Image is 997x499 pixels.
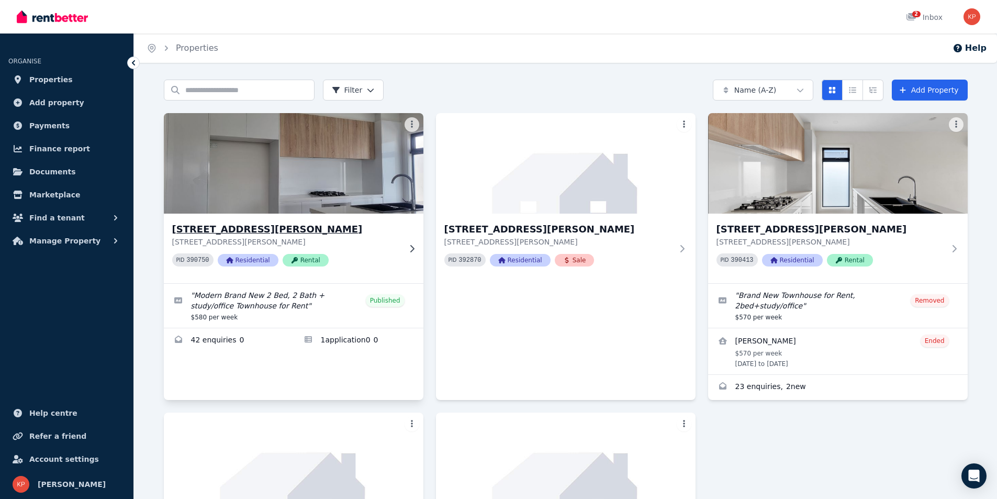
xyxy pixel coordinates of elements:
[8,58,41,65] span: ORGANISE
[17,9,88,25] img: RentBetter
[949,117,964,132] button: More options
[8,69,125,90] a: Properties
[862,80,883,101] button: Expanded list view
[708,284,968,328] a: Edit listing: Brand New Townhouse for Rent, 2bed+study/office
[176,257,185,263] small: PID
[444,237,673,247] p: [STREET_ADDRESS][PERSON_NAME]
[29,96,84,109] span: Add property
[436,113,696,214] img: 2/32 Scott Ave, St Albans
[708,113,968,283] a: 6/32 Scott Ave, St Albans[STREET_ADDRESS][PERSON_NAME][STREET_ADDRESS][PERSON_NAME]PID 390413Resi...
[29,212,85,224] span: Find a tenant
[29,165,76,178] span: Documents
[892,80,968,101] a: Add Property
[444,222,673,237] h3: [STREET_ADDRESS][PERSON_NAME]
[708,113,968,214] img: 6/32 Scott Ave, St Albans
[677,117,691,132] button: More options
[176,43,218,53] a: Properties
[449,257,457,263] small: PID
[827,254,873,267] span: Rental
[953,42,987,54] button: Help
[8,207,125,228] button: Find a tenant
[716,222,945,237] h3: [STREET_ADDRESS][PERSON_NAME]
[29,142,90,155] span: Finance report
[906,12,943,23] div: Inbox
[29,73,73,86] span: Properties
[721,257,729,263] small: PID
[8,403,125,424] a: Help centre
[172,222,400,237] h3: [STREET_ADDRESS][PERSON_NAME]
[323,80,384,101] button: Filter
[8,138,125,159] a: Finance report
[29,453,99,465] span: Account settings
[8,230,125,251] button: Manage Property
[13,476,29,493] img: Kate Papashvili
[490,254,551,267] span: Residential
[186,257,209,264] code: 390750
[822,80,883,101] div: View options
[8,449,125,470] a: Account settings
[8,184,125,205] a: Marketplace
[716,237,945,247] p: [STREET_ADDRESS][PERSON_NAME]
[734,85,777,95] span: Name (A-Z)
[164,328,294,353] a: Enquiries for 2/32 Scott Ave, St Albans
[164,284,423,328] a: Edit listing: Modern Brand New 2 Bed, 2 Bath + study/office Townhouse for Rent
[38,478,106,491] span: [PERSON_NAME]
[822,80,843,101] button: Card view
[8,92,125,113] a: Add property
[218,254,278,267] span: Residential
[762,254,823,267] span: Residential
[677,417,691,431] button: More options
[961,463,987,489] div: Open Intercom Messenger
[912,11,921,17] span: 2
[8,161,125,182] a: Documents
[164,113,423,283] a: 2/32 Scott Ave, St Albans[STREET_ADDRESS][PERSON_NAME][STREET_ADDRESS][PERSON_NAME]PID 390750Resi...
[8,115,125,136] a: Payments
[283,254,329,267] span: Rental
[731,257,753,264] code: 390413
[708,375,968,400] a: Enquiries for 6/32 Scott Ave, St Albans
[29,235,100,247] span: Manage Property
[332,85,363,95] span: Filter
[29,430,86,442] span: Refer a friend
[405,117,419,132] button: More options
[405,417,419,431] button: More options
[134,34,231,63] nav: Breadcrumb
[29,119,70,132] span: Payments
[294,328,423,353] a: Applications for 2/32 Scott Ave, St Albans
[172,237,400,247] p: [STREET_ADDRESS][PERSON_NAME]
[29,407,77,419] span: Help centre
[436,113,696,283] a: 2/32 Scott Ave, St Albans[STREET_ADDRESS][PERSON_NAME][STREET_ADDRESS][PERSON_NAME]PID 392870Resi...
[29,188,80,201] span: Marketplace
[157,110,430,216] img: 2/32 Scott Ave, St Albans
[555,254,595,267] span: Sale
[964,8,980,25] img: Kate Papashvili
[842,80,863,101] button: Compact list view
[713,80,813,101] button: Name (A-Z)
[708,328,968,374] a: View details for Mario Roza
[458,257,481,264] code: 392870
[8,426,125,447] a: Refer a friend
